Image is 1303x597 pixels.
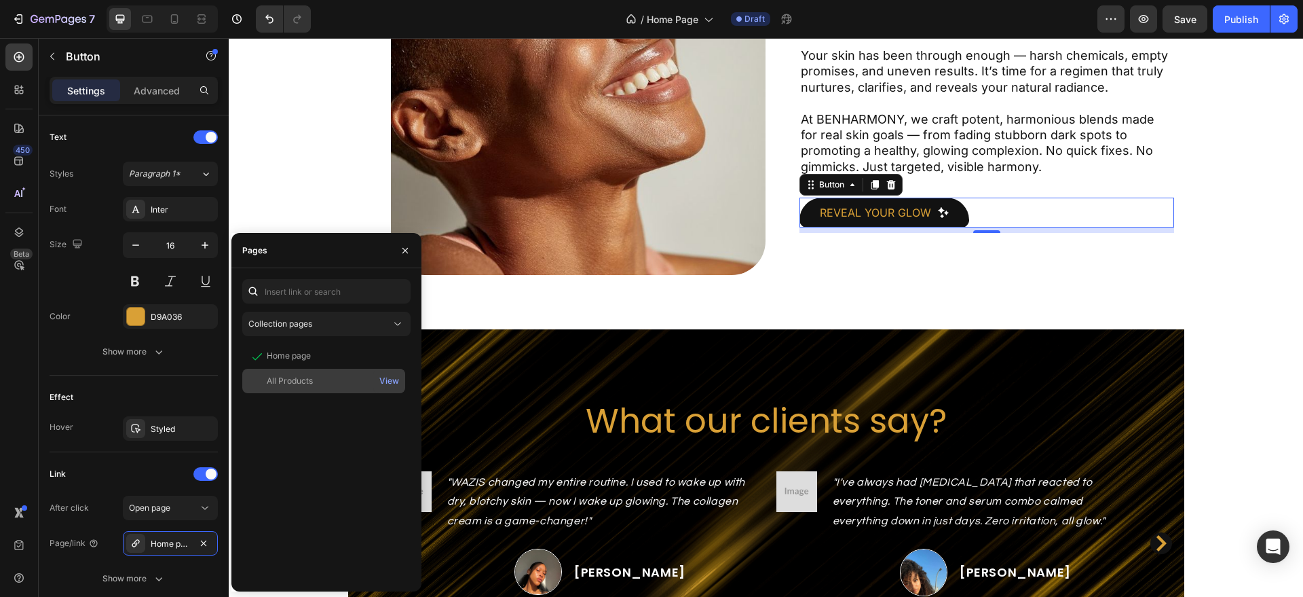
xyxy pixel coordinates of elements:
div: Page/link [50,537,99,549]
div: Inter [151,204,214,216]
span: / [641,12,644,26]
div: Home page [267,350,311,362]
button: Open page [123,496,218,520]
div: Open Intercom Messenger [1257,530,1289,563]
img: Alt Image [671,511,719,558]
div: Styled [151,423,214,435]
div: Beta [10,249,33,259]
div: D9A036 [151,311,214,323]
button: Show more [50,340,218,364]
button: Save [1163,5,1207,33]
p: [PERSON_NAME] [345,526,457,543]
span: Save [1174,14,1196,25]
img: Alt Image [286,511,333,557]
button: Show more [50,566,218,591]
div: Effect [50,391,73,403]
i: "I've always had [MEDICAL_DATA] that reacted to everything. The toner and serum combo calmed ever... [604,439,877,489]
p: Button [66,48,181,65]
p: Settings [67,84,105,98]
span: Collection pages [248,319,312,329]
div: View [379,375,399,387]
a: Reveal Your Glow [571,160,740,189]
p: [PERSON_NAME] [731,526,842,543]
button: Carousel Back Arrow [132,494,153,516]
div: Publish [1224,12,1258,26]
button: View [379,372,400,391]
span: Paragraph 1* [129,168,181,180]
i: "WAZIS changed my entire routine. I used to wake up with dry, blotchy skin — now I wake up glowin... [219,439,517,489]
button: 7 [5,5,101,33]
button: Publish [1213,5,1270,33]
div: After click [50,502,89,514]
div: Link [50,468,66,480]
iframe: Design area [229,38,1303,597]
div: Show more [102,572,166,585]
div: Styles [50,168,73,180]
button: Collection pages [242,312,411,336]
span: Home Page [647,12,698,26]
p: What our clients say? [131,361,944,405]
div: Text [50,131,67,143]
img: Alt Image [548,433,588,474]
div: Home page [151,538,190,550]
div: All Products [267,375,313,387]
div: Hover [50,421,73,433]
p: 7 [89,11,95,27]
div: Undo/Redo [256,5,311,33]
div: Size [50,236,86,254]
div: 450 [13,145,33,156]
span: Draft [744,13,765,25]
span: Open page [129,503,170,513]
button: Carousel Next Arrow [922,494,943,516]
p: Advanced [134,84,180,98]
div: Show more [102,345,166,359]
p: At BENHARMONY, we craft potent, harmonious blends made for real skin goals — from fading stubborn... [572,73,944,137]
img: Alt Image [162,433,203,474]
input: Insert link or search [242,279,411,304]
div: Font [50,203,67,215]
div: Button [588,141,618,153]
p: Reveal Your Glow [591,169,702,180]
div: Color [50,310,71,323]
div: Pages [242,245,267,257]
button: Paragraph 1* [123,162,218,186]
